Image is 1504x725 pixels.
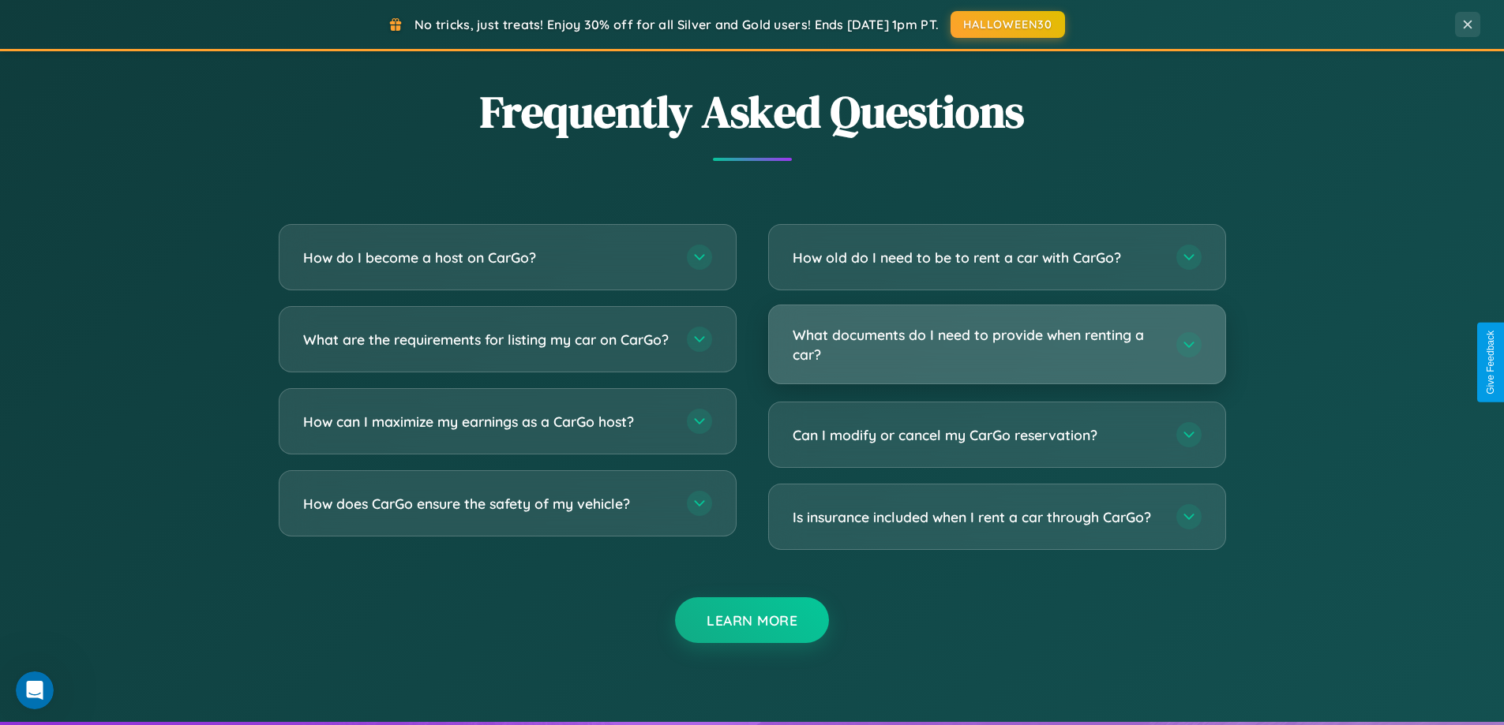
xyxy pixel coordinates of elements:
[16,671,54,709] iframe: Intercom live chat
[279,81,1226,142] h2: Frequently Asked Questions
[303,494,671,514] h3: How does CarGo ensure the safety of my vehicle?
[793,425,1161,445] h3: Can I modify or cancel my CarGo reservation?
[793,325,1161,364] h3: What documents do I need to provide when renting a car?
[793,248,1161,267] h3: How old do I need to be to rent a car with CarGo?
[793,507,1161,527] h3: Is insurance included when I rent a car through CarGo?
[303,248,671,267] h3: How do I become a host on CarGo?
[1485,331,1496,394] div: Give Feedback
[675,597,829,643] button: Learn More
[414,17,939,32] span: No tricks, just treats! Enjoy 30% off for all Silver and Gold users! Ends [DATE] 1pm PT.
[303,412,671,432] h3: How can I maximize my earnings as a CarGo host?
[303,330,671,349] h3: What are the requirements for listing my car on CarGo?
[951,11,1065,38] button: HALLOWEEN30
